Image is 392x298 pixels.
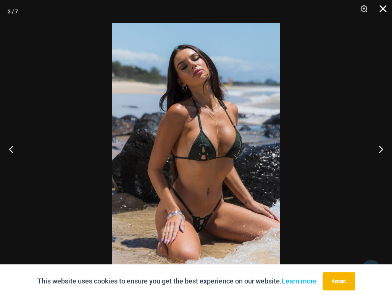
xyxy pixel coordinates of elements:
[363,130,392,168] button: Next
[282,277,317,285] a: Learn more
[37,275,317,287] p: This website uses cookies to ensure you get the best experience on our website.
[112,23,280,275] img: Link Army 3070 Tri Top 4580 Micro 06
[323,272,355,290] button: Accept
[8,6,18,17] div: 3 / 7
